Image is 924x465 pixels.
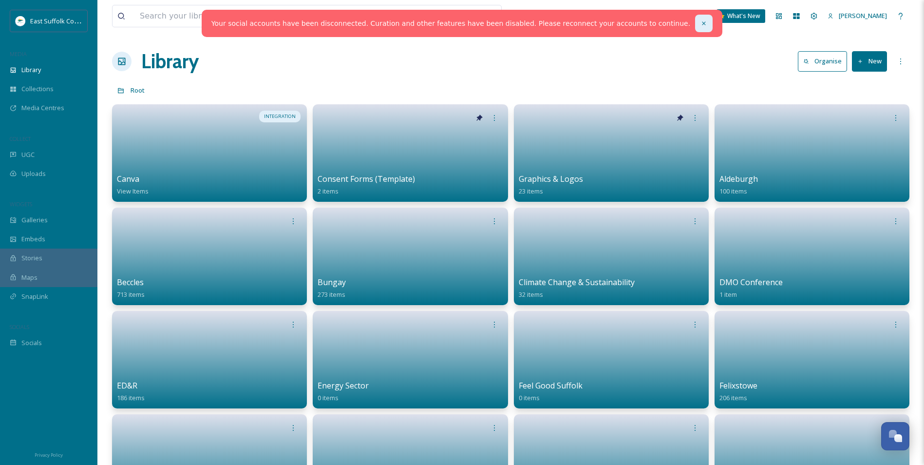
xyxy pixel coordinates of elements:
[10,50,27,58] span: MEDIA
[719,277,783,288] span: DMO Conference
[21,273,38,282] span: Maps
[117,380,137,391] span: ED&R
[852,51,887,71] button: New
[318,174,415,184] span: Consent Forms (Template)
[21,103,64,113] span: Media Centres
[719,278,783,299] a: DMO Conference1 item
[10,323,29,330] span: SOCIALS
[881,422,909,450] button: Open Chat
[318,381,369,402] a: Energy Sector0 items
[264,113,296,120] span: INTEGRATION
[141,47,199,76] a: Library
[318,380,369,391] span: Energy Sector
[719,174,758,184] span: Aldeburgh
[519,393,540,402] span: 0 items
[519,290,543,299] span: 32 items
[21,234,45,244] span: Embeds
[318,277,346,288] span: Bungay
[10,200,32,208] span: WIDGETS
[35,452,63,458] span: Privacy Policy
[798,51,847,71] button: Organise
[519,278,635,299] a: Climate Change & Sustainability32 items
[519,187,543,195] span: 23 items
[131,84,145,96] a: Root
[117,277,144,288] span: Beccles
[519,380,583,391] span: Feel Good Suffolk
[21,169,46,178] span: Uploads
[717,9,765,23] a: What's New
[117,393,145,402] span: 186 items
[117,174,139,184] span: Canva
[318,393,339,402] span: 0 items
[112,104,307,202] a: INTEGRATIONCanvaView Items
[318,187,339,195] span: 2 items
[839,11,887,20] span: [PERSON_NAME]
[318,290,345,299] span: 273 items
[21,215,48,225] span: Galleries
[798,51,852,71] a: Organise
[519,277,635,288] span: Climate Change & Sustainability
[719,381,757,402] a: Felixstowe206 items
[16,16,25,26] img: ESC%20Logo.png
[719,290,737,299] span: 1 item
[21,84,54,94] span: Collections
[117,290,145,299] span: 713 items
[21,253,42,263] span: Stories
[117,278,145,299] a: Beccles713 items
[719,174,758,195] a: Aldeburgh100 items
[211,19,690,29] a: Your social accounts have been disconnected. Curation and other features have been disabled. Plea...
[21,338,42,348] span: Socials
[719,380,757,391] span: Felixstowe
[117,187,149,195] span: View Items
[131,86,145,95] span: Root
[30,16,88,25] span: East Suffolk Council
[439,6,496,25] a: View all files
[135,5,422,27] input: Search your library
[21,65,41,75] span: Library
[117,381,145,402] a: ED&R186 items
[21,292,48,301] span: SnapLink
[318,278,346,299] a: Bungay273 items
[519,174,583,195] a: Graphics & Logos23 items
[519,174,583,184] span: Graphics & Logos
[35,448,63,460] a: Privacy Policy
[719,393,747,402] span: 206 items
[823,6,892,25] a: [PERSON_NAME]
[10,135,31,142] span: COLLECT
[318,174,415,195] a: Consent Forms (Template)2 items
[719,187,747,195] span: 100 items
[519,381,583,402] a: Feel Good Suffolk0 items
[21,150,35,159] span: UGC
